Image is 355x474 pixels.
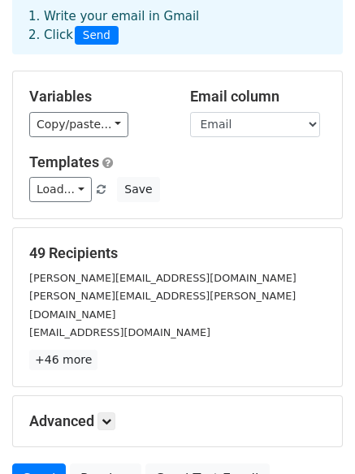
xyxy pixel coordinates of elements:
a: +46 more [29,350,97,370]
iframe: Chat Widget [274,396,355,474]
a: Templates [29,153,99,170]
small: [EMAIL_ADDRESS][DOMAIN_NAME] [29,326,210,338]
div: 1. Write your email in Gmail 2. Click [16,7,339,45]
small: [PERSON_NAME][EMAIL_ADDRESS][DOMAIN_NAME] [29,272,297,284]
span: Send [75,26,119,45]
h5: 49 Recipients [29,244,326,262]
div: Widget de chat [274,396,355,474]
h5: Email column [190,88,327,106]
h5: Advanced [29,412,326,430]
a: Copy/paste... [29,112,128,137]
button: Save [117,177,159,202]
small: [PERSON_NAME][EMAIL_ADDRESS][PERSON_NAME][DOMAIN_NAME] [29,290,296,321]
a: Load... [29,177,92,202]
h5: Variables [29,88,166,106]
